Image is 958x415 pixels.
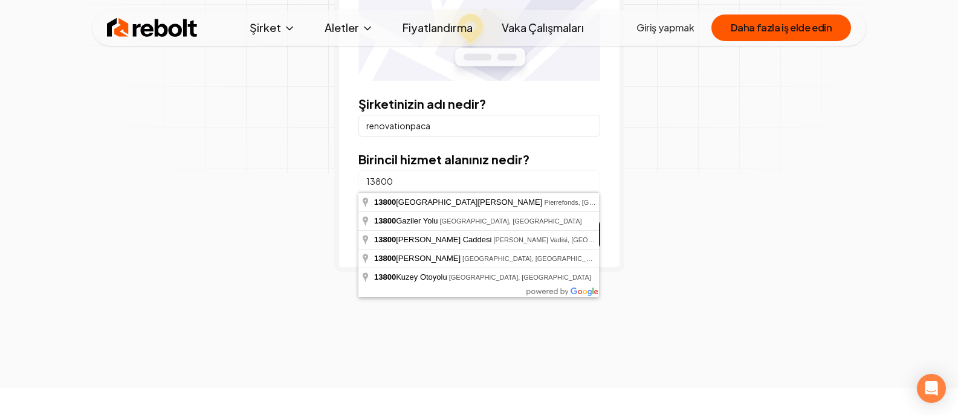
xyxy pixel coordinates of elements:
[325,21,359,34] font: Aletler
[358,170,600,192] input: Şehir veya ilçe veya mahalle
[636,21,694,34] font: Giriş yapmak
[315,16,383,40] button: Aletler
[636,21,694,35] a: Giriş yapmak
[449,274,591,281] font: [GEOGRAPHIC_DATA], [GEOGRAPHIC_DATA]
[440,217,582,225] font: [GEOGRAPHIC_DATA], [GEOGRAPHIC_DATA]
[107,16,198,40] img: Rebolt Logo
[462,255,604,262] font: [GEOGRAPHIC_DATA], [GEOGRAPHIC_DATA]
[374,254,396,263] font: 13800
[374,235,396,244] font: 13800
[240,16,305,40] button: Şirket
[396,216,438,225] font: Gaziler Yolu
[711,14,852,41] button: Daha fazla iş elde edin
[396,272,447,281] font: Kuzey Otoyolu
[396,198,542,207] font: [GEOGRAPHIC_DATA][PERSON_NAME]
[250,21,281,34] font: Şirket
[731,21,832,34] font: Daha fazla iş elde edin
[374,216,396,225] font: 13800
[374,272,396,281] font: 13800
[492,16,594,40] a: Vaka Çalışmaları
[396,254,461,263] font: [PERSON_NAME]
[917,374,946,403] div: Intercom Messenger'ı açın
[358,96,486,111] font: Şirketinizin adı nedir?
[393,16,482,40] a: Fiyatlandırma
[403,21,473,34] font: Fiyatlandırma
[358,152,529,167] font: Birincil hizmet alanınız nedir?
[493,236,640,243] font: [PERSON_NAME] Vadisi, [GEOGRAPHIC_DATA]
[358,115,600,137] input: Firma Adı
[544,199,723,206] font: Pierrefonds, [GEOGRAPHIC_DATA], [GEOGRAPHIC_DATA]
[374,198,396,207] font: 13800
[396,235,491,244] font: [PERSON_NAME] Caddesi
[502,21,584,34] font: Vaka Çalışmaları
